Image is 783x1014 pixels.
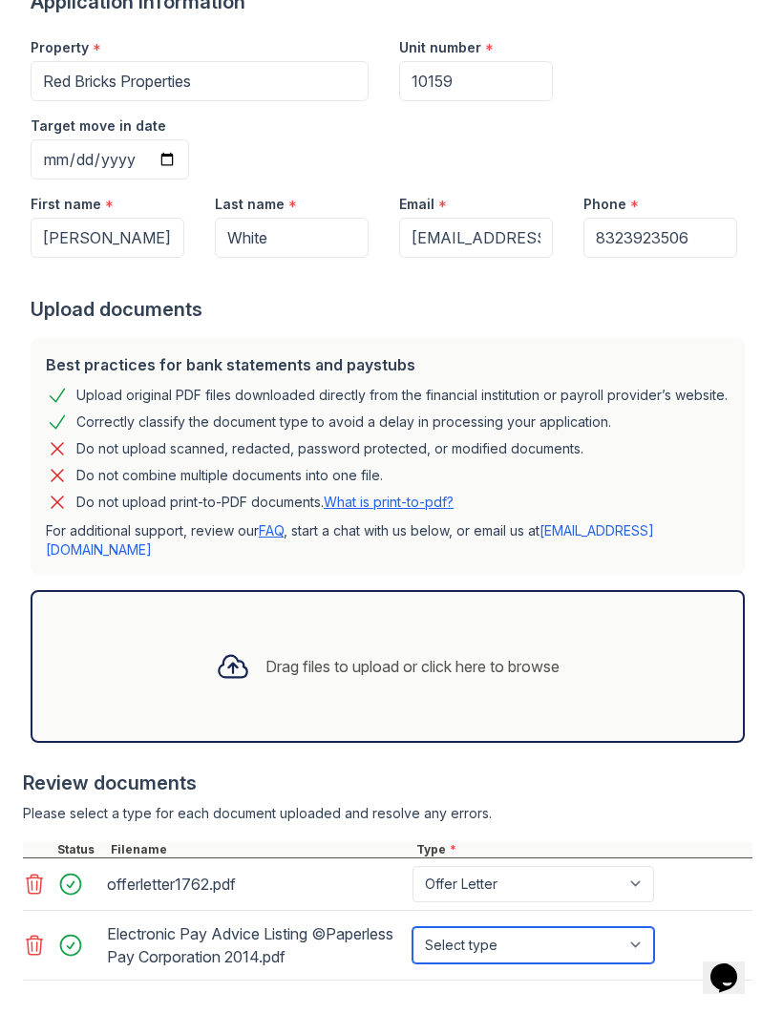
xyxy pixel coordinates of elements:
[215,196,285,215] label: Last name
[31,39,89,58] label: Property
[76,465,383,488] div: Do not combine multiple documents into one file.
[413,843,752,858] div: Type
[31,196,101,215] label: First name
[76,385,728,408] div: Upload original PDF files downloaded directly from the financial institution or payroll provider’...
[399,39,481,58] label: Unit number
[259,523,284,539] a: FAQ
[23,805,752,824] div: Please select a type for each document uploaded and resolve any errors.
[46,354,730,377] div: Best practices for bank statements and paystubs
[265,656,560,679] div: Drag files to upload or click here to browse
[76,494,454,513] p: Do not upload print-to-PDF documents.
[107,919,405,973] div: Electronic Pay Advice Listing ©Paperless Pay Corporation 2014.pdf
[23,771,752,797] div: Review documents
[583,196,626,215] label: Phone
[107,843,413,858] div: Filename
[46,523,654,559] a: [EMAIL_ADDRESS][DOMAIN_NAME]
[31,117,166,137] label: Target move in date
[324,495,454,511] a: What is print-to-pdf?
[76,438,583,461] div: Do not upload scanned, redacted, password protected, or modified documents.
[76,412,611,434] div: Correctly classify the document type to avoid a delay in processing your application.
[703,938,764,995] iframe: chat widget
[31,297,752,324] div: Upload documents
[53,843,107,858] div: Status
[46,522,730,560] p: For additional support, review our , start a chat with us below, or email us at
[107,870,405,900] div: offerletter1762.pdf
[399,196,434,215] label: Email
